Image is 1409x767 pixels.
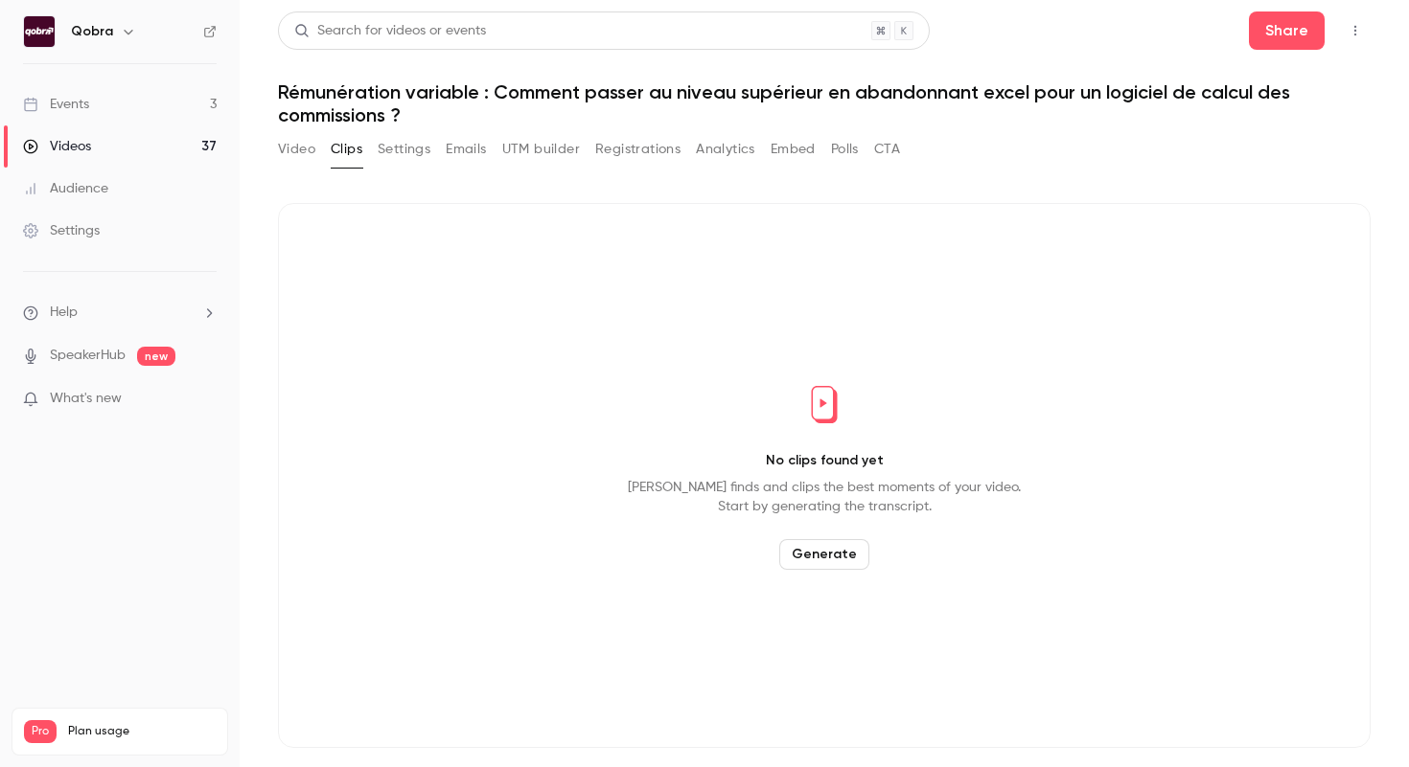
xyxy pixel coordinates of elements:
span: Plan usage [68,724,216,739]
h1: Rémunération variable : Comment passer au niveau supérieur en abandonnant excel pour un logiciel ... [278,80,1371,126]
a: SpeakerHub [50,346,126,366]
p: [PERSON_NAME] finds and clips the best moments of your video. Start by generating the transcript. [628,478,1021,516]
button: Embed [771,134,816,165]
button: Analytics [696,134,755,165]
div: Videos [23,137,91,156]
button: Polls [831,134,859,165]
button: Video [278,134,315,165]
span: What's new [50,389,122,409]
button: Settings [378,134,430,165]
div: Events [23,95,89,114]
h6: Qobra [71,22,113,41]
button: CTA [874,134,900,165]
button: Clips [331,134,362,165]
button: Generate [779,539,869,570]
p: No clips found yet [766,451,884,470]
button: Top Bar Actions [1340,15,1371,46]
button: UTM builder [502,134,580,165]
span: Pro [24,720,57,743]
div: Audience [23,179,108,198]
div: Search for videos or events [294,21,486,41]
div: Settings [23,221,100,240]
button: Registrations [595,134,681,165]
li: help-dropdown-opener [23,303,217,323]
img: Qobra [24,16,55,47]
button: Emails [446,134,486,165]
span: Help [50,303,78,323]
span: new [137,347,175,366]
button: Share [1249,11,1325,50]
